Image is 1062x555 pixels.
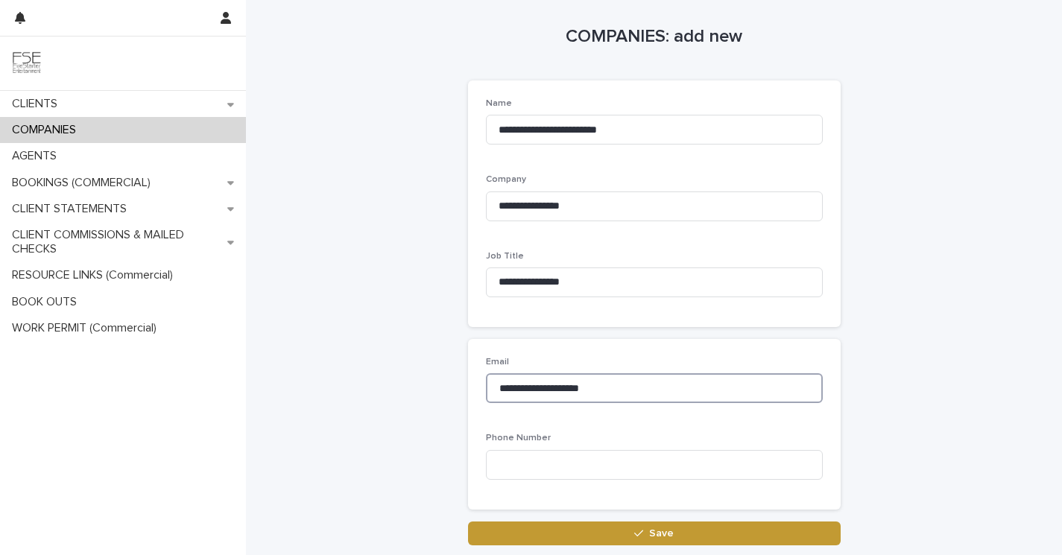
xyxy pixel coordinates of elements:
p: BOOKINGS (COMMERCIAL) [6,176,162,190]
span: Company [486,175,526,184]
p: COMPANIES [6,123,88,137]
button: Save [468,521,841,545]
p: WORK PERMIT (Commercial) [6,321,168,335]
p: BOOK OUTS [6,295,89,309]
p: CLIENT STATEMENTS [6,202,139,216]
p: RESOURCE LINKS (Commercial) [6,268,185,282]
span: Save [649,528,674,539]
img: 9JgRvJ3ETPGCJDhvPVA5 [12,48,42,78]
p: AGENTS [6,149,69,163]
p: CLIENTS [6,97,69,111]
span: Job Title [486,252,524,261]
span: Email [486,358,509,367]
h1: COMPANIES: add new [468,26,841,48]
span: Name [486,99,512,108]
p: CLIENT COMMISSIONS & MAILED CHECKS [6,228,227,256]
span: Phone Number [486,434,551,443]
